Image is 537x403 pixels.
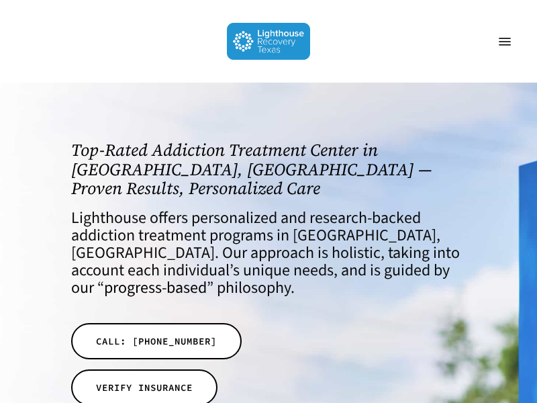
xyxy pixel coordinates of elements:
[104,276,207,300] a: progress-based
[96,334,217,348] span: CALL: [PHONE_NUMBER]
[227,23,311,60] img: Lighthouse Recovery Texas
[71,323,242,359] a: CALL: [PHONE_NUMBER]
[71,210,466,297] h4: Lighthouse offers personalized and research-backed addiction treatment programs in [GEOGRAPHIC_DA...
[491,35,518,48] a: Navigation Menu
[71,140,466,198] h1: Top-Rated Addiction Treatment Center in [GEOGRAPHIC_DATA], [GEOGRAPHIC_DATA] — Proven Results, Pe...
[96,381,193,394] span: VERIFY INSURANCE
